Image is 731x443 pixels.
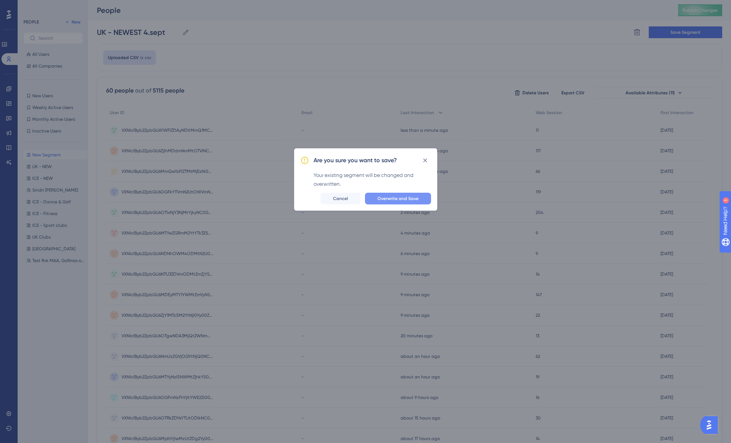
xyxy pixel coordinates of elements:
div: 5 [51,4,53,10]
h2: Are you sure you want to save? [314,156,397,165]
span: Cancel [333,196,348,201]
iframe: UserGuiding AI Assistant Launcher [700,414,722,436]
span: Overwrite and Save [377,196,419,201]
span: Need Help? [17,2,46,11]
div: Your existing segment will be changed and overwritten. [314,171,431,188]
